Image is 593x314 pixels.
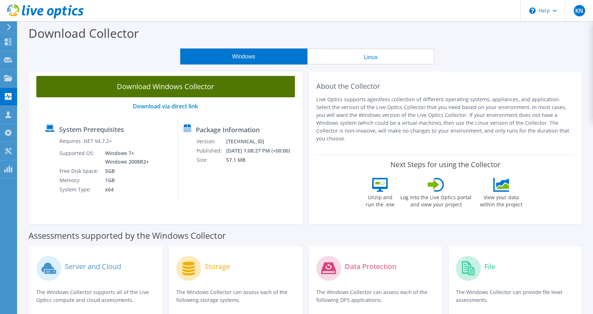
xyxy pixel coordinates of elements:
label: Package Information [196,126,260,133]
label: Storage [205,263,230,270]
a: Download Windows Collector [36,76,295,97]
td: Windows 7+ Windows 2008R2+ [100,149,150,166]
h2: About the Collector [316,82,575,91]
label: Data Protection [345,263,396,270]
td: Supported OS: [59,149,100,166]
td: 5GB [100,166,150,176]
label: Unzip and run the .exe [364,192,396,208]
label: Assessments supported by the Windows Collector [28,232,226,239]
td: Memory: [59,176,100,185]
label: Log into the Live Optics portal and view your project [400,192,472,208]
td: Published: [196,146,226,155]
td: [DATE] 1:08:27 PM (+00:00) [226,146,299,155]
label: View your data within the project [475,192,527,208]
td: System Type: [59,185,100,194]
p: Live Optics supports agentless collection of different operating systems, appliances, and applica... [316,96,575,143]
td: x64 [100,185,150,194]
td: Size: [196,155,226,165]
label: Download Collector [28,25,139,41]
label: Server and Cloud [65,263,121,270]
td: [TECHNICAL_ID] [226,137,299,146]
a: Download via direct link [133,102,198,110]
label: Requires .NET V4.7.2+ [59,138,112,145]
td: 1GB [100,176,150,185]
td: 57.1 MB [226,155,299,165]
p: The Windows Collector can provide file level assessments. [456,288,574,304]
label: File [484,263,495,270]
label: System Prerequisites [59,126,124,133]
button: Linux [307,48,435,65]
td: Version: [196,137,226,146]
span: KN [574,5,585,16]
svg: \n [529,7,536,14]
p: The Windows Collector can assess each of the following DPS applications. [316,288,435,304]
label: Next Steps for using the Collector [390,160,500,169]
td: Free Disk Space: [59,166,100,176]
p: The Windows Collector can assess each of the following storage systems. [176,288,295,304]
p: The Windows Collector supports all of the Live Optics compute and cloud assessments. [36,288,155,304]
button: Windows [180,48,307,65]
